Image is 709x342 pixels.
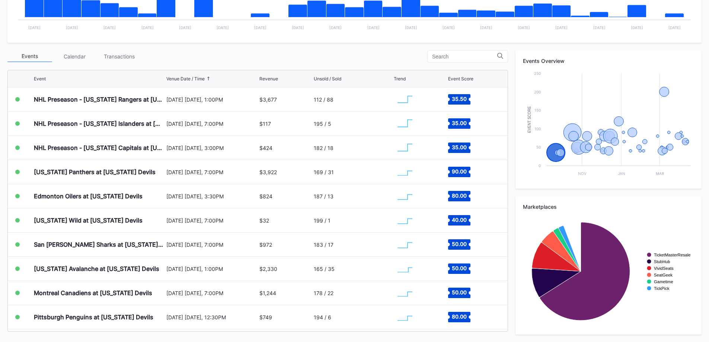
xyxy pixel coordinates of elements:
[166,169,258,175] div: [DATE] [DATE], 7:00PM
[654,286,670,291] text: TickPick
[523,215,694,327] svg: Chart title
[259,96,277,103] div: $3,677
[259,290,276,296] div: $1,244
[555,25,568,30] text: [DATE]
[103,25,116,30] text: [DATE]
[329,25,342,30] text: [DATE]
[34,313,153,321] div: Pittsburgh Penguins at [US_STATE] Devils
[34,120,165,127] div: NHL Preseason - [US_STATE] Islanders at [US_STATE] Devils
[259,121,271,127] div: $117
[166,314,258,320] div: [DATE] [DATE], 12:30PM
[179,25,191,30] text: [DATE]
[394,76,406,81] div: Trend
[314,290,333,296] div: 178 / 22
[654,273,673,277] text: SeatGeek
[518,25,530,30] text: [DATE]
[166,242,258,248] div: [DATE] [DATE], 7:00PM
[432,54,497,60] input: Search
[166,145,258,151] div: [DATE] [DATE], 3:00PM
[452,192,467,199] text: 80.00
[394,259,416,278] svg: Chart title
[314,121,331,127] div: 195 / 5
[654,259,670,264] text: StubHub
[314,96,333,103] div: 112 / 88
[166,290,258,296] div: [DATE] [DATE], 7:00PM
[314,217,330,224] div: 199 / 1
[259,314,272,320] div: $749
[166,96,258,103] div: [DATE] [DATE], 1:00PM
[259,76,278,81] div: Revenue
[654,279,673,284] text: Gametime
[394,90,416,109] svg: Chart title
[394,235,416,254] svg: Chart title
[7,51,52,62] div: Events
[394,284,416,302] svg: Chart title
[654,253,690,257] text: TicketMasterResale
[480,25,492,30] text: [DATE]
[166,217,258,224] div: [DATE] [DATE], 7:00PM
[314,314,331,320] div: 194 / 6
[394,114,416,133] svg: Chart title
[52,51,97,62] div: Calendar
[534,71,541,76] text: 250
[654,266,674,271] text: VividSeats
[34,144,165,151] div: NHL Preseason - [US_STATE] Capitals at [US_STATE] Devils (Split Squad)
[34,217,143,224] div: [US_STATE] Wild at [US_STATE] Devils
[394,308,416,326] svg: Chart title
[668,25,681,30] text: [DATE]
[314,169,334,175] div: 169 / 31
[452,241,467,247] text: 50.00
[394,211,416,230] svg: Chart title
[367,25,380,30] text: [DATE]
[166,193,258,199] div: [DATE] [DATE], 3:30PM
[452,96,467,102] text: 35.50
[259,145,272,151] div: $424
[34,76,46,81] div: Event
[593,25,606,30] text: [DATE]
[166,121,258,127] div: [DATE] [DATE], 7:00PM
[34,192,143,200] div: Edmonton Oilers at [US_STATE] Devils
[534,127,541,131] text: 100
[452,144,467,150] text: 35.00
[34,96,165,103] div: NHL Preseason - [US_STATE] Rangers at [US_STATE] Devils
[405,25,417,30] text: [DATE]
[539,163,541,168] text: 0
[28,25,41,30] text: [DATE]
[527,106,531,133] text: Event Score
[523,204,694,210] div: Marketplaces
[259,169,277,175] div: $3,922
[394,138,416,157] svg: Chart title
[166,76,205,81] div: Venue Date / Time
[66,25,78,30] text: [DATE]
[259,217,269,224] div: $32
[314,266,335,272] div: 165 / 35
[452,217,467,223] text: 40.00
[34,289,152,297] div: Montreal Canadiens at [US_STATE] Devils
[34,241,165,248] div: San [PERSON_NAME] Sharks at [US_STATE] Devils
[656,171,664,176] text: Mar
[534,108,541,112] text: 150
[314,76,341,81] div: Unsold / Sold
[34,265,159,272] div: [US_STATE] Avalanche at [US_STATE] Devils
[292,25,304,30] text: [DATE]
[217,25,229,30] text: [DATE]
[523,58,694,64] div: Events Overview
[259,242,272,248] div: $972
[314,242,333,248] div: 183 / 17
[523,70,694,181] svg: Chart title
[631,25,643,30] text: [DATE]
[254,25,266,30] text: [DATE]
[452,168,467,175] text: 90.00
[314,193,333,199] div: 187 / 13
[452,289,467,295] text: 50.00
[166,266,258,272] div: [DATE] [DATE], 1:00PM
[443,25,455,30] text: [DATE]
[259,266,277,272] div: $2,330
[34,168,156,176] div: [US_STATE] Panthers at [US_STATE] Devils
[97,51,141,62] div: Transactions
[452,265,467,271] text: 50.00
[314,145,333,151] div: 182 / 18
[536,145,541,149] text: 50
[452,120,467,126] text: 35.00
[578,171,587,176] text: Nov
